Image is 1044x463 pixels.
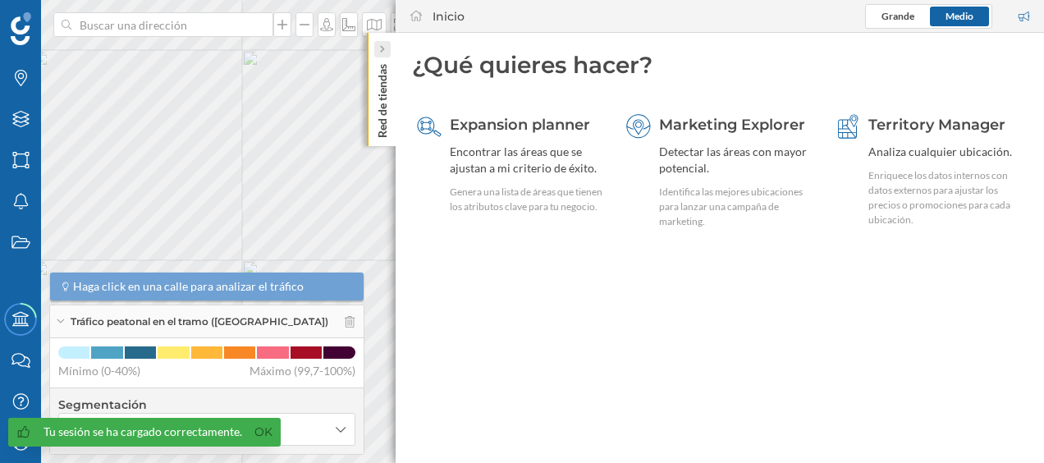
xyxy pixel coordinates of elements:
h4: Segmentación [58,397,355,413]
span: Expansion planner [450,116,590,134]
span: Mínimo (0-40%) [58,363,140,379]
span: Haga click en una calle para analizar el tráfico [73,278,304,295]
span: Soporte [33,11,91,26]
div: Inicio [433,8,465,25]
span: Medio [946,10,973,22]
img: territory-manager.svg [836,114,860,139]
div: Analiza cualquier ubicación. [868,144,1023,160]
img: explorer.svg [626,114,651,139]
div: Detectar las áreas con mayor potencial. [659,144,813,176]
div: Tu sesión se ha cargado correctamente. [43,424,242,440]
div: Identifica las mejores ubicaciones para lanzar una campaña de marketing. [659,185,813,229]
span: Marketing Explorer [659,116,805,134]
div: Enriquece los datos internos con datos externos para ajustar los precios o promociones para cada ... [868,168,1023,227]
img: Geoblink Logo [11,12,31,45]
a: Ok [250,423,277,442]
img: search-areas.svg [417,114,442,139]
span: Territory Manager [868,116,1005,134]
div: ¿Qué quieres hacer? [412,49,1028,80]
div: Encontrar las áreas que se ajustan a mi criterio de éxito. [450,144,604,176]
span: Máximo (99,7-100%) [250,363,355,379]
p: Red de tiendas [374,57,391,138]
span: Grande [881,10,914,22]
span: Tráfico peatonal en el tramo ([GEOGRAPHIC_DATA]) [71,314,328,329]
div: Genera una lista de áreas que tienen los atributos clave para tu negocio. [450,185,604,214]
